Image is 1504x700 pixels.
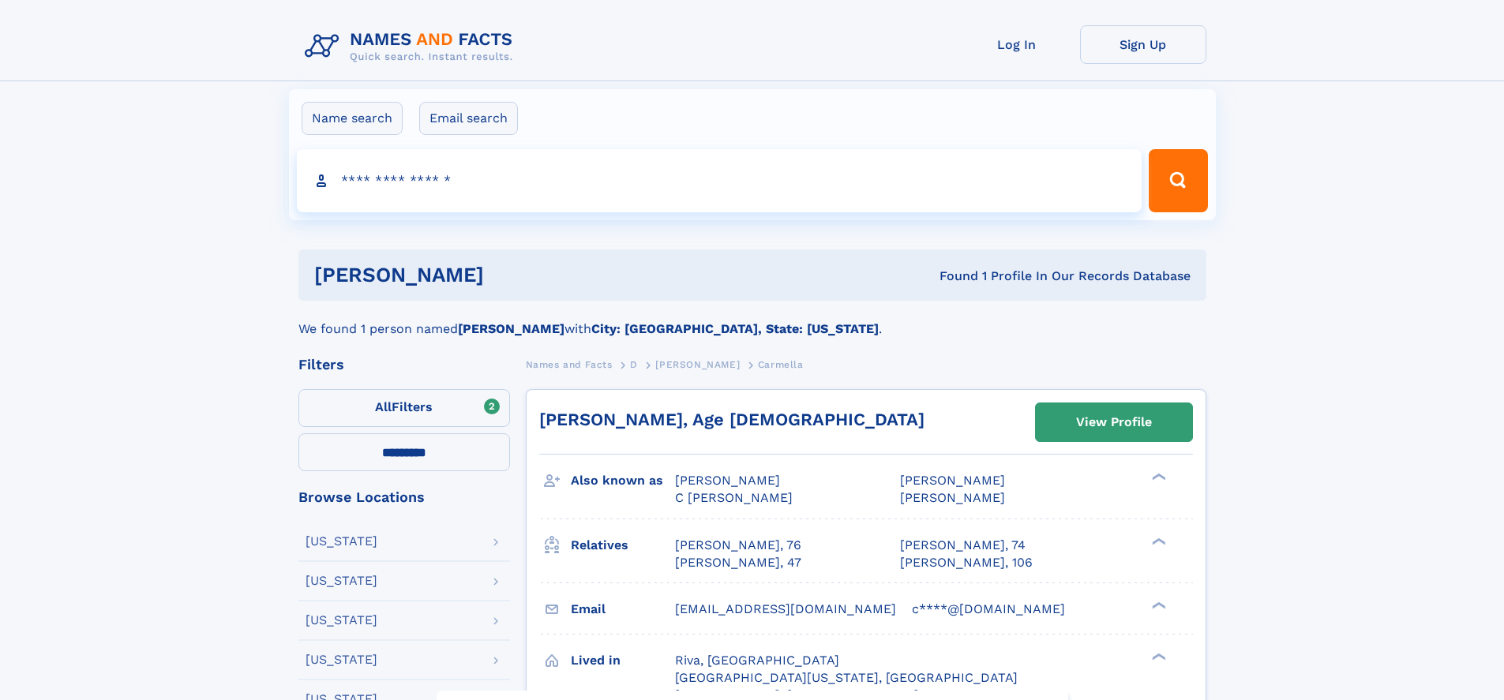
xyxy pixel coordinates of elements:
b: [PERSON_NAME] [458,321,564,336]
span: All [375,399,392,414]
div: [US_STATE] [306,535,377,548]
h1: [PERSON_NAME] [314,265,712,285]
a: [PERSON_NAME], 106 [900,554,1033,571]
div: [US_STATE] [306,614,377,627]
div: [US_STATE] [306,575,377,587]
a: View Profile [1036,403,1192,441]
h3: Relatives [571,532,675,559]
h3: Lived in [571,647,675,674]
a: [PERSON_NAME] [655,354,740,374]
label: Email search [419,102,518,135]
span: [GEOGRAPHIC_DATA][US_STATE], [GEOGRAPHIC_DATA] [675,670,1018,685]
div: Browse Locations [298,490,510,504]
span: [PERSON_NAME] [675,473,780,488]
div: ❯ [1148,472,1167,482]
a: Sign Up [1080,25,1206,64]
button: Search Button [1149,149,1207,212]
a: Log In [954,25,1080,64]
span: C [PERSON_NAME] [675,490,793,505]
a: [PERSON_NAME], 74 [900,537,1026,554]
span: [EMAIL_ADDRESS][DOMAIN_NAME] [675,601,896,616]
div: View Profile [1076,404,1152,440]
div: Filters [298,357,510,372]
span: [PERSON_NAME] [655,359,740,370]
span: Riva, [GEOGRAPHIC_DATA] [675,653,839,668]
div: ❯ [1148,651,1167,661]
h3: Also known as [571,467,675,494]
a: Names and Facts [526,354,613,374]
span: D [630,359,638,370]
label: Filters [298,389,510,427]
a: [PERSON_NAME], Age [DEMOGRAPHIC_DATA] [539,410,925,429]
span: [PERSON_NAME] [900,490,1005,505]
h3: Email [571,596,675,623]
a: D [630,354,638,374]
img: Logo Names and Facts [298,25,526,68]
input: search input [297,149,1142,212]
div: Found 1 Profile In Our Records Database [711,268,1191,285]
div: We found 1 person named with . [298,301,1206,339]
a: [PERSON_NAME], 76 [675,537,801,554]
b: City: [GEOGRAPHIC_DATA], State: [US_STATE] [591,321,879,336]
div: ❯ [1148,536,1167,546]
div: [US_STATE] [306,653,377,666]
span: [PERSON_NAME] [900,473,1005,488]
label: Name search [302,102,403,135]
span: Carmella [758,359,804,370]
a: [PERSON_NAME], 47 [675,554,801,571]
div: ❯ [1148,600,1167,610]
